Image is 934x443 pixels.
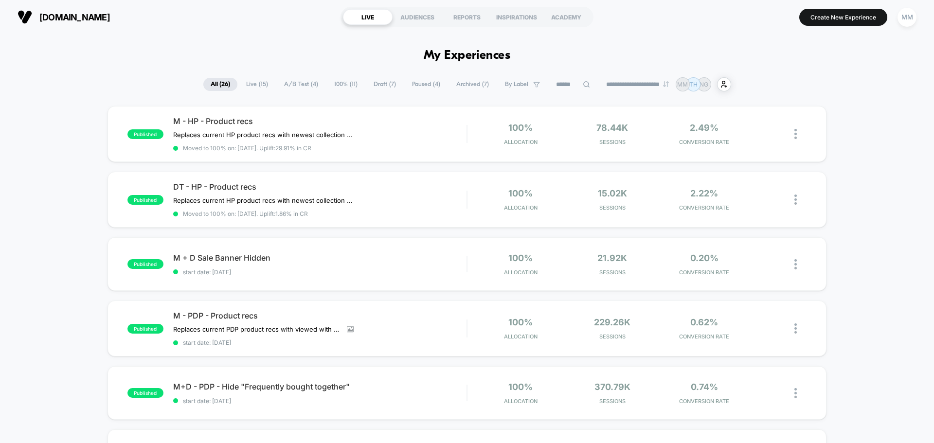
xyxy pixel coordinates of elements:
[39,12,110,22] span: [DOMAIN_NAME]
[794,195,797,205] img: close
[596,123,628,133] span: 78.44k
[504,204,538,211] span: Allocation
[690,317,718,327] span: 0.62%
[127,388,163,398] span: published
[173,268,467,276] span: start date: [DATE]
[504,398,538,405] span: Allocation
[569,398,656,405] span: Sessions
[661,204,748,211] span: CONVERSION RATE
[898,8,916,27] div: MM
[594,382,630,392] span: 370.79k
[127,129,163,139] span: published
[541,9,591,25] div: ACADEMY
[663,81,669,87] img: end
[366,78,403,91] span: Draft ( 7 )
[508,317,533,327] span: 100%
[173,131,354,139] span: Replaces current HP product recs with newest collection (pre fall 2025)
[449,78,496,91] span: Archived ( 7 )
[504,333,538,340] span: Allocation
[424,49,511,63] h1: My Experiences
[597,253,627,263] span: 21.92k
[569,139,656,145] span: Sessions
[794,388,797,398] img: close
[508,123,533,133] span: 100%
[661,398,748,405] span: CONVERSION RATE
[173,339,467,346] span: start date: [DATE]
[405,78,448,91] span: Paused ( 4 )
[799,9,887,26] button: Create New Experience
[895,7,919,27] button: MM
[173,196,354,204] span: Replaces current HP product recs with newest collection (pre fall 2025)
[661,333,748,340] span: CONVERSION RATE
[442,9,492,25] div: REPORTS
[504,269,538,276] span: Allocation
[700,81,708,88] p: NG
[689,81,698,88] p: TH
[661,269,748,276] span: CONVERSION RATE
[569,333,656,340] span: Sessions
[794,259,797,269] img: close
[183,210,308,217] span: Moved to 100% on: [DATE] . Uplift: 1.86% in CR
[504,139,538,145] span: Allocation
[173,182,467,192] span: DT - HP - Product recs
[794,323,797,334] img: close
[594,317,630,327] span: 229.26k
[277,78,325,91] span: A/B Test ( 4 )
[173,253,467,263] span: M + D Sale Banner Hidden
[173,311,467,320] span: M - PDP - Product recs
[690,253,718,263] span: 0.20%
[18,10,32,24] img: Visually logo
[393,9,442,25] div: AUDIENCES
[691,382,718,392] span: 0.74%
[183,144,311,152] span: Moved to 100% on: [DATE] . Uplift: 29.91% in CR
[505,81,528,88] span: By Label
[173,325,340,333] span: Replaces current PDP product recs with viewed with recently viewed strategy.
[508,253,533,263] span: 100%
[173,382,467,391] span: M+D - PDP - Hide "Frequently bought together"
[569,269,656,276] span: Sessions
[327,78,365,91] span: 100% ( 11 )
[690,188,718,198] span: 2.22%
[794,129,797,139] img: close
[569,204,656,211] span: Sessions
[508,382,533,392] span: 100%
[492,9,541,25] div: INSPIRATIONS
[661,139,748,145] span: CONVERSION RATE
[173,397,467,405] span: start date: [DATE]
[203,78,237,91] span: All ( 26 )
[239,78,275,91] span: Live ( 15 )
[677,81,688,88] p: MM
[598,188,627,198] span: 15.02k
[508,188,533,198] span: 100%
[127,324,163,334] span: published
[343,9,393,25] div: LIVE
[690,123,718,133] span: 2.49%
[127,259,163,269] span: published
[127,195,163,205] span: published
[15,9,113,25] button: [DOMAIN_NAME]
[173,116,467,126] span: M - HP - Product recs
